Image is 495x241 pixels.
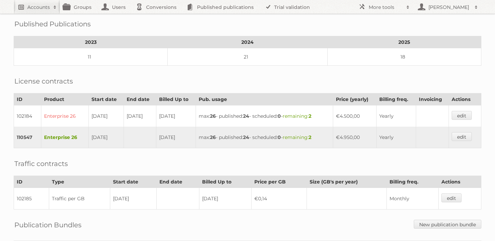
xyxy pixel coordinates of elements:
td: [DATE] [110,188,156,210]
td: max: - published: - scheduled: - [196,105,333,127]
strong: 24 [243,134,249,140]
th: 2023 [14,36,168,48]
th: ID [14,176,49,188]
td: [DATE] [156,105,196,127]
td: Enterprise 26 [41,127,88,148]
th: Billing freq. [377,93,416,105]
th: Actions [449,93,481,105]
td: [DATE] [156,127,196,148]
span: remaining: [283,134,311,140]
td: 21 [168,48,327,66]
th: ID [14,93,41,105]
a: edit [452,111,472,120]
h2: Published Publications [14,19,91,29]
th: 2024 [168,36,327,48]
td: €0,14 [251,188,307,210]
td: 102184 [14,105,41,127]
th: Size (GB's per year) [307,176,387,188]
strong: 26 [210,113,216,119]
td: Enterprise 26 [41,105,88,127]
th: Price per GB [251,176,307,188]
td: 11 [14,48,168,66]
strong: 2 [309,134,311,140]
th: Price (yearly) [333,93,377,105]
th: Actions [439,176,481,188]
strong: 26 [210,134,216,140]
h2: Traffic contracts [14,158,68,169]
th: Billed Up to [156,93,196,105]
h2: Accounts [27,4,50,11]
strong: 0 [278,134,281,140]
a: edit [452,132,472,141]
td: Yearly [377,127,416,148]
h2: [PERSON_NAME] [427,4,471,11]
td: [DATE] [88,127,124,148]
td: 102185 [14,188,49,210]
th: Product [41,93,88,105]
th: 2025 [327,36,481,48]
strong: 0 [278,113,281,119]
th: Pub. usage [196,93,333,105]
td: [DATE] [199,188,251,210]
td: €4.500,00 [333,105,377,127]
td: Traffic per GB [49,188,110,210]
strong: 2 [309,113,311,119]
span: remaining: [283,113,311,119]
td: [DATE] [88,105,124,127]
td: [DATE] [124,105,156,127]
th: Type [49,176,110,188]
td: €4.950,00 [333,127,377,148]
a: New publication bundle [414,220,481,229]
th: Start date [88,93,124,105]
th: Start date [110,176,156,188]
th: Invoicing [416,93,449,105]
th: End date [156,176,199,188]
th: Billing freq. [387,176,439,188]
td: max: - published: - scheduled: - [196,127,333,148]
th: End date [124,93,156,105]
td: Yearly [377,105,416,127]
h2: Publication Bundles [14,220,82,230]
td: 110547 [14,127,41,148]
h2: License contracts [14,76,73,86]
td: Monthly [387,188,439,210]
td: 18 [327,48,481,66]
strong: 24 [243,113,249,119]
a: edit [441,193,462,202]
h2: More tools [369,4,403,11]
th: Billed Up to [199,176,251,188]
